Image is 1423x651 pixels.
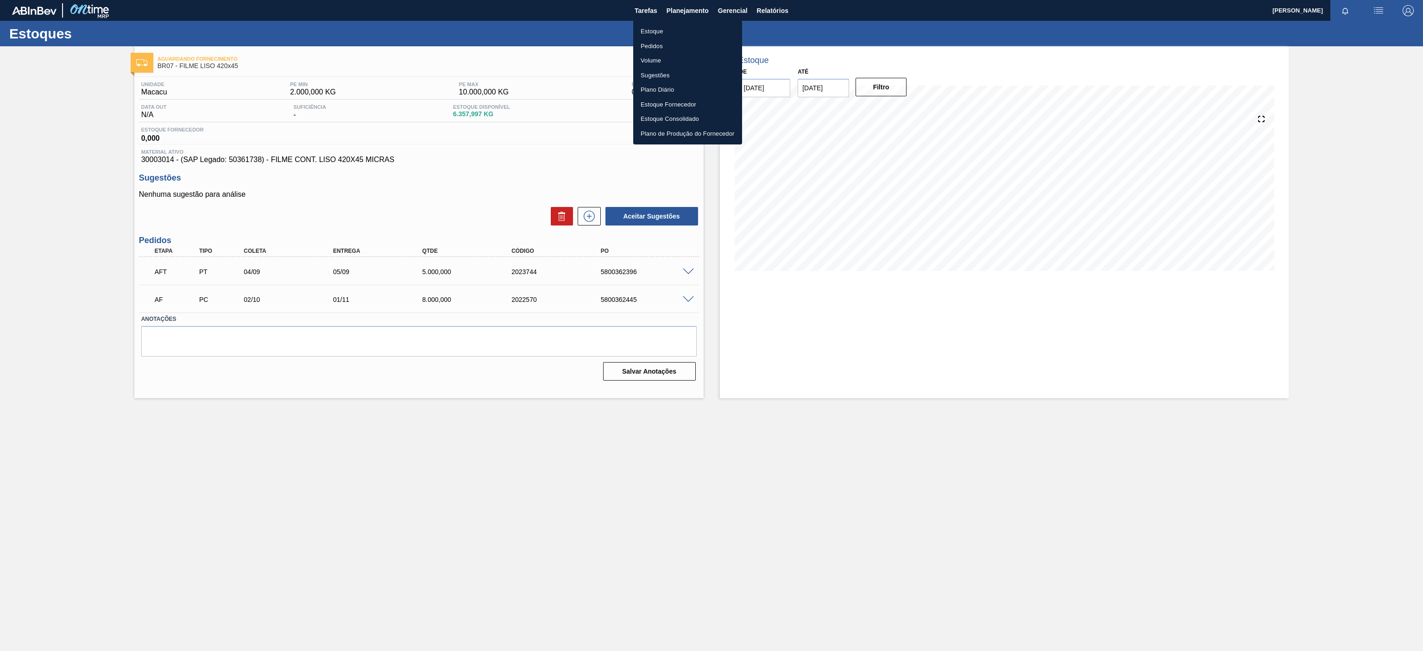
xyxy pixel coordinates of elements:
[633,39,742,54] a: Pedidos
[633,24,742,39] a: Estoque
[633,97,742,112] a: Estoque Fornecedor
[633,82,742,97] a: Plano Diário
[633,53,742,68] a: Volume
[633,112,742,126] a: Estoque Consolidado
[633,68,742,83] a: Sugestões
[633,126,742,141] a: Plano de Produção do Fornecedor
